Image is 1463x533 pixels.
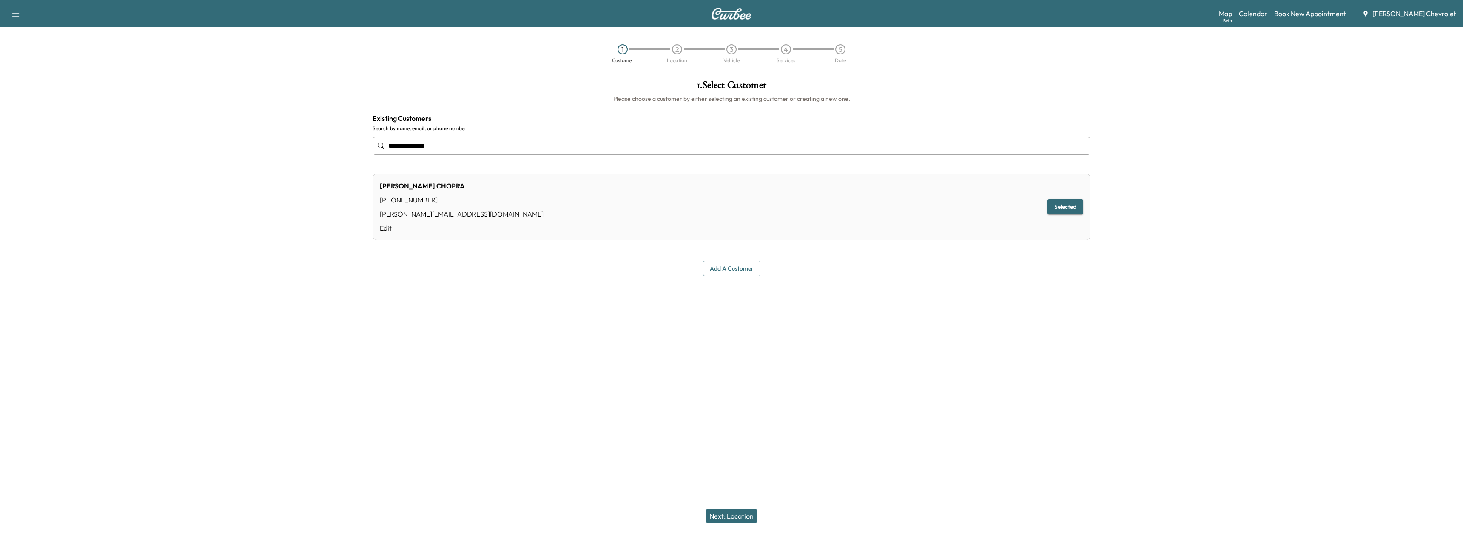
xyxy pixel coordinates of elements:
div: Location [667,58,687,63]
button: Add a customer [703,261,760,276]
a: Book New Appointment [1274,9,1346,19]
div: [PERSON_NAME][EMAIL_ADDRESS][DOMAIN_NAME] [380,209,544,219]
div: [PHONE_NUMBER] [380,195,544,205]
div: Date [835,58,846,63]
h1: 1 . Select Customer [373,80,1090,94]
div: 5 [835,44,845,54]
div: Customer [612,58,634,63]
label: Search by name, email, or phone number [373,125,1090,132]
a: Calendar [1239,9,1267,19]
img: Curbee Logo [711,8,752,20]
div: 1 [618,44,628,54]
div: Beta [1223,17,1232,24]
div: [PERSON_NAME] CHOPRA [380,181,544,191]
a: MapBeta [1219,9,1232,19]
div: 3 [726,44,737,54]
button: Selected [1047,199,1083,215]
a: Edit [380,223,544,233]
div: Vehicle [723,58,740,63]
div: Services [777,58,795,63]
div: 4 [781,44,791,54]
div: 2 [672,44,682,54]
span: [PERSON_NAME] Chevrolet [1372,9,1456,19]
h4: Existing Customers [373,113,1090,123]
h6: Please choose a customer by either selecting an existing customer or creating a new one. [373,94,1090,103]
button: Next: Location [706,509,757,523]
